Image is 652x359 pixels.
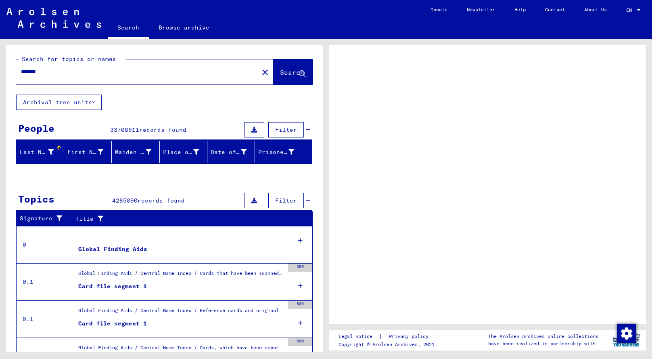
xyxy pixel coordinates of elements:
div: Maiden Name [115,148,151,156]
mat-header-cell: Prisoner # [255,141,312,163]
a: Privacy policy [382,332,438,341]
div: Title [75,212,305,225]
button: Search [273,59,313,84]
p: have been realized in partnership with [488,340,598,347]
div: Prisoner # [258,146,304,158]
div: Last Name [20,148,54,156]
div: Card file segment 1 [78,282,147,291]
div: Last Name [20,146,64,158]
div: Global Finding Aids / Central Name Index / Cards, which have been separated just before or during... [78,344,284,355]
div: 350 [288,264,312,272]
div: Topics [18,192,54,206]
a: Browse archive [149,18,219,37]
button: Filter [268,122,304,137]
span: 4285890 [112,197,138,204]
button: Filter [268,193,304,208]
div: Title [75,215,297,223]
span: records found [139,126,186,133]
div: Maiden Name [115,146,161,158]
p: Copyright © Arolsen Archives, 2021 [339,341,438,348]
div: First Name [67,148,103,156]
mat-header-cell: Place of Birth [160,141,207,163]
mat-label: Search for topics or names [22,55,116,63]
span: records found [138,197,185,204]
div: Place of Birth [163,148,199,156]
button: Clear [257,64,273,80]
mat-header-cell: Last Name [17,141,64,163]
div: Signature [20,212,74,225]
a: Legal notice [339,332,379,341]
div: Place of Birth [163,146,209,158]
div: First Name [67,146,113,158]
mat-header-cell: Maiden Name [112,141,159,163]
div: 500 [288,338,312,346]
a: Search [108,18,149,39]
mat-header-cell: Date of Birth [207,141,255,163]
td: 0 [17,226,72,263]
p: The Arolsen Archives online collections [488,333,598,340]
div: Global Finding Aids / Central Name Index / Cards that have been scanned during first sequential m... [78,270,284,281]
div: | [339,332,438,341]
div: 500 [288,301,312,309]
span: EN [626,7,635,13]
mat-header-cell: First Name [64,141,112,163]
div: Global Finding Aids [78,245,147,253]
span: 33708611 [110,126,139,133]
img: yv_logo.png [611,330,642,350]
img: Change consent [617,324,636,343]
button: Archival tree units [16,95,102,110]
mat-icon: close [260,68,270,77]
span: Filter [275,197,297,204]
div: Global Finding Aids / Central Name Index / Reference cards and originals, which have been discove... [78,307,284,318]
div: People [18,121,54,135]
span: Search [280,68,304,76]
div: Prisoner # [258,148,294,156]
div: Date of Birth [211,148,247,156]
div: Card file segment 1 [78,319,147,328]
div: Date of Birth [211,146,257,158]
img: Arolsen_neg.svg [6,8,101,28]
td: 0.1 [17,300,72,338]
td: 0.1 [17,263,72,300]
div: Signature [20,214,66,223]
span: Filter [275,126,297,133]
